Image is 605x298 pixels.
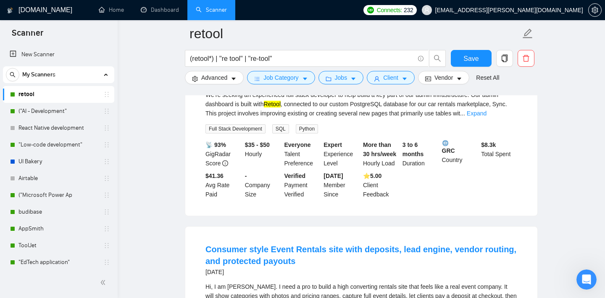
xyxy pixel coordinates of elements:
span: info-circle [418,56,423,61]
span: holder [103,158,110,165]
b: GRC [442,140,478,154]
a: "Low-code development" [18,136,98,153]
span: 232 [404,5,413,15]
button: barsJob Categorycaret-down [247,71,315,84]
span: ... [460,110,465,117]
a: searchScanner [196,6,227,13]
a: Reset All [476,73,499,82]
a: ("Microsoft Power Ap [18,187,98,204]
span: setting [589,7,601,13]
span: Client [383,73,398,82]
div: Avg Rate Paid [204,171,243,199]
b: 3 to 6 months [402,141,424,157]
span: caret-down [456,76,462,82]
span: Scanner [5,27,50,44]
a: "EdTech application" [18,254,98,271]
span: holder [103,108,110,115]
span: Save [463,53,479,64]
div: Company Size [243,171,283,199]
button: copy [496,50,513,67]
div: Country [440,140,480,168]
span: Advanced [201,73,227,82]
button: idcardVendorcaret-down [418,71,469,84]
div: Member Since [322,171,361,199]
mark: Retool [264,101,281,107]
button: userClientcaret-down [367,71,415,84]
b: Verified [284,173,306,179]
span: holder [103,141,110,148]
div: [DATE] [205,267,517,277]
span: holder [103,192,110,199]
b: More than 30 hrs/week [363,141,396,157]
b: $ 8.3k [481,141,496,148]
span: Vendor [434,73,453,82]
span: Full Stack Development [205,124,266,133]
div: Client Feedback [361,171,401,199]
iframe: Intercom live chat [576,269,597,290]
span: holder [103,209,110,215]
b: Expert [324,141,342,148]
button: search [6,68,19,81]
a: setting [588,7,602,13]
a: React Native development [18,120,98,136]
div: Hourly [243,140,283,168]
b: - [245,173,247,179]
b: [DATE] [324,173,343,179]
button: setting [588,3,602,17]
span: Python [296,124,318,133]
div: Payment Verified [283,171,322,199]
b: $41.36 [205,173,224,179]
input: Scanner name... [189,23,521,44]
span: holder [103,125,110,131]
span: Job Category [263,73,298,82]
span: caret-down [350,76,356,82]
b: ⭐️ 5.00 [363,173,381,179]
span: Jobs [335,73,347,82]
button: delete [518,50,534,67]
input: Search Freelance Jobs... [190,53,414,64]
a: Expand [467,110,487,117]
button: folderJobscaret-down [318,71,364,84]
span: Connects: [377,5,402,15]
a: homeHome [99,6,124,13]
a: Airtable [18,170,98,187]
img: upwork-logo.png [367,7,374,13]
a: budibase [18,204,98,220]
a: ("AI - Development" [18,103,98,120]
span: My Scanners [22,66,55,83]
span: holder [103,242,110,249]
b: $35 - $50 [245,141,270,148]
a: AppSmith [18,220,98,237]
div: Talent Preference [283,140,322,168]
a: dashboardDashboard [141,6,179,13]
span: holder [103,259,110,266]
span: info-circle [222,160,228,166]
button: settingAdvancedcaret-down [185,71,244,84]
b: Everyone [284,141,311,148]
button: search [429,50,446,67]
span: idcard [425,76,431,82]
div: Experience Level [322,140,361,168]
a: New Scanner [10,46,108,63]
span: copy [497,55,513,62]
li: New Scanner [3,46,114,63]
div: GigRadar Score [204,140,243,168]
div: We’re seeking an experienced full stack developer to help build a key part of our admin infrastru... [205,90,517,118]
span: search [429,55,445,62]
span: holder [103,225,110,232]
span: user [374,76,380,82]
span: double-left [100,278,108,287]
button: Save [451,50,492,67]
img: logo [7,4,13,17]
span: delete [518,55,534,62]
span: folder [326,76,331,82]
div: Hourly Load [361,140,401,168]
span: user [424,7,430,13]
span: caret-down [231,76,237,82]
span: setting [192,76,198,82]
b: 📡 93% [205,141,226,148]
span: caret-down [402,76,408,82]
span: holder [103,175,110,182]
a: Consumer style Event Rentals site with deposits, lead engine, vendor routing, and protected payouts [205,245,516,266]
span: SQL [272,124,289,133]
